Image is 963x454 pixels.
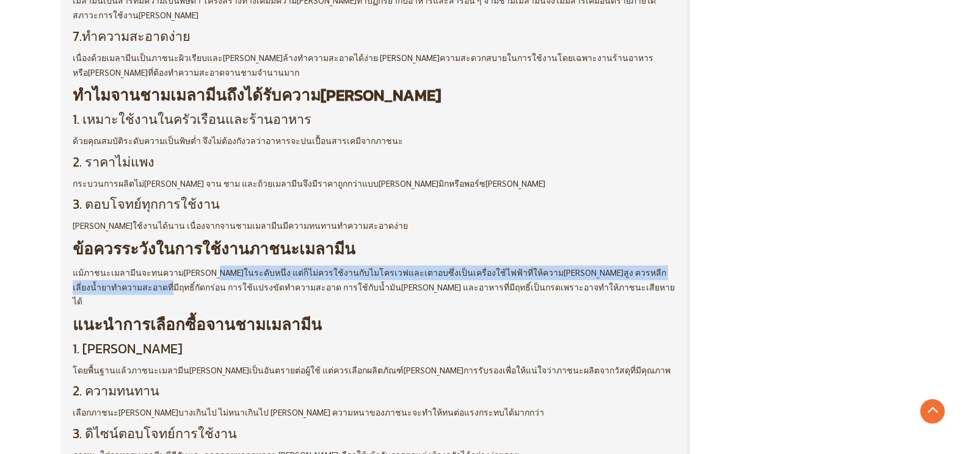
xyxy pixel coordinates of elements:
[73,83,441,107] strong: ทำไมจานชามเมลามีนถึงได้รับความ[PERSON_NAME]
[73,220,408,231] span: [PERSON_NAME]ใช้งานได้นาน เนื่องจากจานชามเมลามีนมีความทนทานทำความสะอาดง่าย
[73,194,220,214] span: 3. ตอบโจทย์ทุกการใช้งาน
[73,265,676,309] p: แม้ภาชนะเมลามีนจะทนความ[PERSON_NAME]ในระดับหนึ่ง แต่ก็ไม่ควรใช้งานกับไมโครเวฟและเตาอบซึ่งเป็นเครื...
[73,237,355,261] strong: ข้อควรระวังในการใช้งานภาชนะเมลามีน
[73,381,159,401] span: 2. ความทนทาน
[73,178,545,189] span: กระบวนการผลิตไม่[PERSON_NAME] จาน ชาม และถ้วยเมลามีนจึงมีราคาถูกกว่าแบบ[PERSON_NAME]มิกหรือพอร์ซ[...
[73,52,653,77] span: เนื่องด้วยเมลามีนเป็นภาชนะผิวเรียบและ[PERSON_NAME]ล้างทำความสะอาดได้ง่าย [PERSON_NAME]ความสะดวกสบ...
[73,364,670,375] span: โดยพื้นฐานแล้วภาชนะเมลามีน[PERSON_NAME]เป็นอันตรายต่อผู้ใช้ แต่ควรเลือกผลิตภัณฑ์[PERSON_NAME]การร...
[73,109,311,129] span: 1. เหมาะใช้งานในครัวเรือนและร้านอาหาร
[73,29,676,45] h3: ทำความสะอาดง่าย
[73,312,322,336] strong: แนะนำการเลือกซื้อจานชามเมลามีน
[73,426,676,442] h3: 3. ดิไซน์ตอบโจทย์การใช้งาน
[73,339,183,359] span: 1. [PERSON_NAME]
[73,26,82,46] span: 7.
[73,406,544,417] span: เลือกภาชนะ[PERSON_NAME]บางเกินไป ไม่หนาเกินไป [PERSON_NAME] ความหนาของภาชนะจะทำให้ทนต่อแรงกระทบได...
[73,152,154,172] span: 2. ราคาไม่แพง
[920,399,945,423] a: Go to Top
[73,135,403,146] span: ด้วยคุณสมบัติระดับความเป็นพิษต่ำ จึงไม่ต้องกังวลว่าอาหารจะปนเปื้อนสารเคมีจากภาชนะ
